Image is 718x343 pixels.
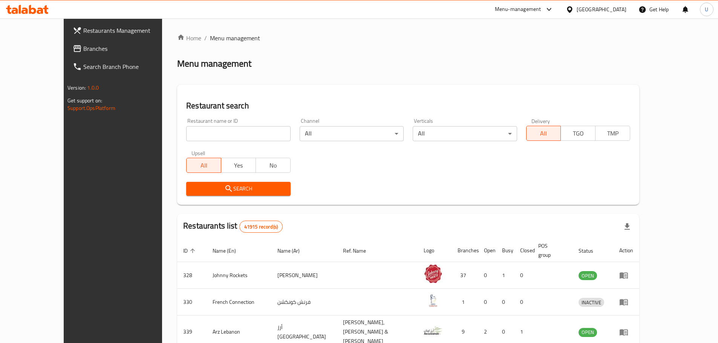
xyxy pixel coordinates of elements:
span: Search [192,184,284,194]
span: U [705,5,708,14]
span: No [259,160,288,171]
div: Menu [619,328,633,337]
span: OPEN [579,328,597,337]
span: 41915 record(s) [240,223,282,230]
label: Delivery [531,118,550,123]
div: OPEN [579,271,597,280]
button: TMP [595,126,630,141]
button: Search [186,182,290,196]
td: 1 [496,262,514,289]
span: Version: [67,83,86,93]
td: Johnny Rockets [207,262,271,289]
div: Export file [618,218,636,236]
span: TGO [564,128,592,139]
a: Restaurants Management [67,21,184,40]
td: [PERSON_NAME] [271,262,337,289]
td: 0 [514,262,532,289]
img: Arz Lebanon [424,321,442,340]
td: فرنش كونكشن [271,289,337,316]
a: Search Branch Phone [67,58,184,76]
span: POS group [538,241,563,259]
span: Get support on: [67,96,102,105]
h2: Restaurants list [183,220,283,233]
a: Branches [67,40,184,58]
span: Name (Ar) [277,246,309,255]
th: Closed [514,239,532,262]
h2: Restaurant search [186,100,630,111]
button: No [256,158,291,173]
div: Menu [619,271,633,280]
td: 330 [177,289,207,316]
td: 0 [514,289,532,316]
th: Busy [496,239,514,262]
span: TMP [599,128,627,139]
a: Home [177,34,201,43]
td: 0 [496,289,514,316]
button: TGO [560,126,596,141]
span: OPEN [579,271,597,280]
label: Upsell [191,150,205,155]
input: Search for restaurant name or ID.. [186,126,290,141]
div: Menu [619,297,633,306]
span: Restaurants Management [83,26,178,35]
div: Total records count [239,221,283,233]
th: Logo [418,239,452,262]
span: ID [183,246,197,255]
span: Branches [83,44,178,53]
span: Ref. Name [343,246,376,255]
a: Support.OpsPlatform [67,103,115,113]
th: Open [478,239,496,262]
span: INACTIVE [579,298,604,307]
span: Status [579,246,603,255]
img: French Connection [424,291,442,310]
span: All [190,160,218,171]
img: Johnny Rockets [424,264,442,283]
span: 1.0.0 [87,83,99,93]
button: All [186,158,221,173]
nav: breadcrumb [177,34,639,43]
td: 0 [478,262,496,289]
td: 1 [452,289,478,316]
th: Branches [452,239,478,262]
span: Menu management [210,34,260,43]
div: All [300,126,404,141]
td: French Connection [207,289,271,316]
span: All [530,128,558,139]
div: Menu-management [495,5,541,14]
button: Yes [221,158,256,173]
h2: Menu management [177,58,251,70]
th: Action [613,239,639,262]
span: Search Branch Phone [83,62,178,71]
td: 0 [478,289,496,316]
div: [GEOGRAPHIC_DATA] [577,5,626,14]
span: Yes [224,160,253,171]
button: All [526,126,561,141]
li: / [204,34,207,43]
td: 37 [452,262,478,289]
span: Name (En) [213,246,246,255]
div: All [413,126,517,141]
td: 328 [177,262,207,289]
